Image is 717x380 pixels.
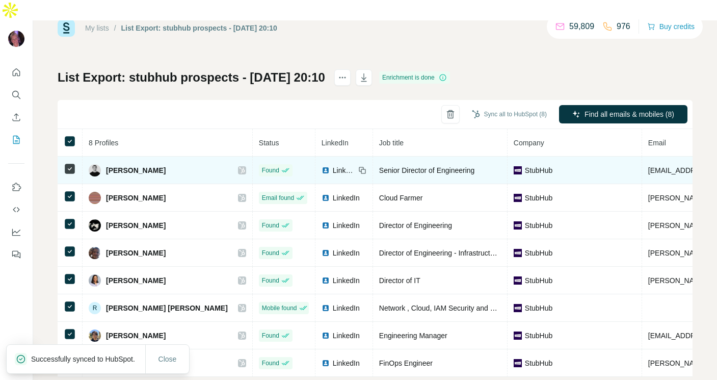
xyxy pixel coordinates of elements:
span: LinkedIn [333,358,360,368]
span: Status [259,139,279,147]
img: Avatar [8,31,24,47]
div: Enrichment is done [379,71,450,84]
img: company-logo [514,194,522,202]
img: company-logo [514,359,522,367]
span: Company [514,139,544,147]
button: actions [334,69,351,86]
span: LinkedIn [333,275,360,286]
span: [PERSON_NAME] [106,275,166,286]
span: Found [262,248,279,258]
span: Found [262,331,279,340]
img: LinkedIn logo [322,221,330,230]
button: Search [8,86,24,104]
span: Found [262,359,279,368]
span: LinkedIn [333,193,360,203]
span: LinkedIn [333,248,360,258]
span: Director of IT [379,276,420,285]
span: Senior Director of Engineering [379,166,475,174]
span: Cloud Farmer [379,194,423,202]
span: StubHub [525,220,552,231]
img: Avatar [89,192,101,204]
span: Close [158,354,177,364]
button: Enrich CSV [8,108,24,126]
button: Use Surfe on LinkedIn [8,178,24,196]
span: Found [262,166,279,175]
img: company-logo [514,276,522,285]
img: company-logo [514,332,522,340]
button: Quick start [8,63,24,82]
img: company-logo [514,221,522,230]
span: 8 Profiles [89,139,118,147]
img: LinkedIn logo [322,332,330,340]
span: Job title [379,139,404,147]
button: Sync all to HubSpot (8) [465,107,554,122]
span: Engineering Manager [379,332,447,340]
span: Director of Engineering [379,221,452,230]
span: StubHub [525,358,552,368]
span: Found [262,221,279,230]
span: [PERSON_NAME] [106,331,166,341]
span: Director of Engineering - Infrastructure and Data [379,249,532,257]
span: StubHub [525,331,552,341]
span: LinkedIn [333,331,360,341]
span: [PERSON_NAME] [106,220,166,231]
span: LinkedIn [333,165,355,175]
img: company-logo [514,249,522,257]
p: 976 [617,20,630,33]
button: My lists [8,131,24,149]
span: Mobile found [262,303,297,313]
img: LinkedIn logo [322,359,330,367]
button: Find all emails & mobiles (8) [559,105,687,123]
img: LinkedIn logo [322,166,330,174]
li: / [114,23,116,33]
span: FinOps Engineer [379,359,433,367]
img: LinkedIn logo [322,194,330,202]
img: Surfe Logo [58,19,75,37]
div: R [89,302,101,314]
img: Avatar [89,247,101,259]
a: My lists [85,24,109,32]
img: LinkedIn logo [322,304,330,312]
img: Avatar [89,274,101,287]
button: Use Surfe API [8,200,24,219]
button: Close [151,350,184,368]
p: 59,809 [569,20,594,33]
img: LinkedIn logo [322,276,330,285]
span: LinkedIn [333,303,360,313]
button: Buy credits [647,19,695,34]
img: company-logo [514,166,522,174]
span: LinkedIn [322,139,349,147]
span: Email found [262,193,294,202]
span: Find all emails & mobiles (8) [585,109,674,119]
span: StubHub [525,165,552,175]
img: company-logo [514,304,522,312]
span: [PERSON_NAME] [106,165,166,175]
span: LinkedIn [333,220,360,231]
span: Found [262,276,279,285]
img: Avatar [89,219,101,232]
span: StubHub [525,248,552,258]
img: Avatar [89,164,101,176]
span: Network , Cloud, IAM Security and Cloud Architect [379,304,538,312]
img: LinkedIn logo [322,249,330,257]
span: [PERSON_NAME] [PERSON_NAME] [106,303,228,313]
h1: List Export: stubhub prospects - [DATE] 20:10 [58,69,325,86]
img: Avatar [89,330,101,342]
div: List Export: stubhub prospects - [DATE] 20:10 [121,23,277,33]
span: StubHub [525,303,552,313]
span: Email [648,139,666,147]
button: Dashboard [8,223,24,241]
span: [PERSON_NAME] [106,248,166,258]
span: [PERSON_NAME] [106,193,166,203]
p: Successfully synced to HubSpot. [31,354,143,364]
span: StubHub [525,275,552,286]
button: Feedback [8,245,24,264]
span: StubHub [525,193,552,203]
